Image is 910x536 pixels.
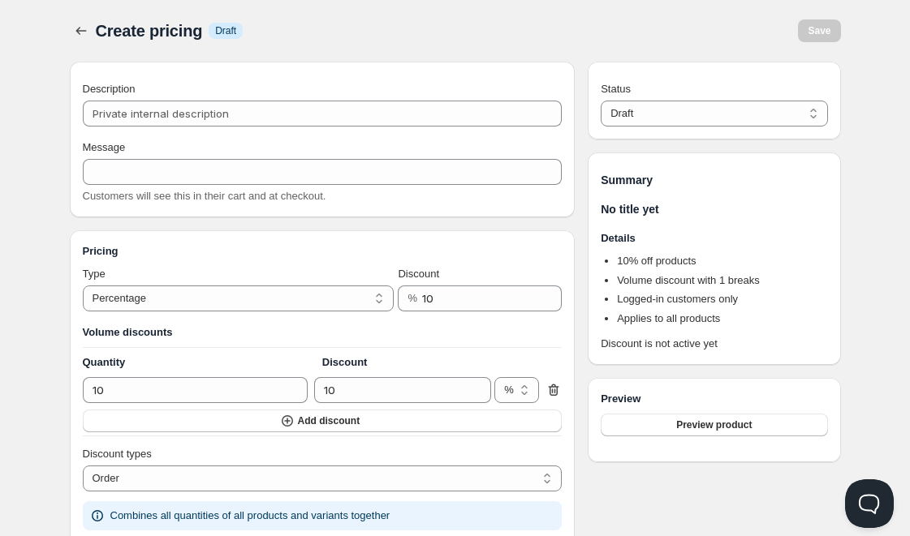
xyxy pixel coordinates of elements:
span: Logged-in customers only [617,293,738,305]
span: Volume discount with 1 breaks [617,274,760,286]
span: % [408,292,417,304]
span: Create pricing [96,22,203,40]
h4: Quantity [83,354,322,371]
p: Combines all quantities of all products and variants together [110,508,390,524]
button: Preview product [601,414,827,436]
span: Discount [398,268,439,280]
span: Discount is not active yet [601,336,827,352]
button: Add discount [83,410,563,432]
input: Private internal description [83,101,563,126]
h1: Summary [601,172,827,188]
span: Description [83,83,136,95]
h3: Pricing [83,243,563,259]
h3: Volume discounts [83,324,563,341]
span: Type [83,268,106,280]
span: Applies to all products [617,312,720,324]
h4: Discount [322,354,497,371]
h3: Details [601,230,827,247]
span: Status [601,83,631,95]
span: 10 % off products [617,255,696,267]
span: Discount types [83,448,152,460]
h1: No title yet [601,201,827,217]
span: Preview product [676,418,752,431]
h3: Preview [601,391,827,407]
iframe: Help Scout Beacon - Open [845,479,894,528]
span: Customers will see this in their cart and at checkout. [83,190,326,202]
span: Add discount [297,414,360,427]
span: Message [83,141,126,153]
span: Draft [215,24,236,37]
